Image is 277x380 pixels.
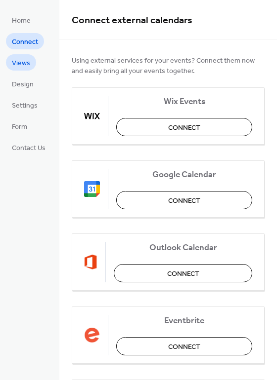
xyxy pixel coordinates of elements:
[168,123,200,133] span: Connect
[116,316,252,326] span: Eventbrite
[6,54,36,71] a: Views
[6,118,33,134] a: Form
[12,143,46,153] span: Contact Us
[12,16,31,26] span: Home
[116,337,252,355] button: Connect
[12,79,34,90] span: Design
[12,58,30,69] span: Views
[84,254,97,270] img: outlook
[6,33,44,49] a: Connect
[114,243,252,253] span: Outlook Calendar
[116,170,252,180] span: Google Calendar
[6,97,44,113] a: Settings
[114,264,252,282] button: Connect
[84,327,100,343] img: eventbrite
[116,97,252,107] span: Wix Events
[116,118,252,136] button: Connect
[84,108,100,124] img: wix
[167,269,199,279] span: Connect
[72,56,265,76] span: Using external services for your events? Connect them now and easily bring all your events together.
[6,139,51,155] a: Contact Us
[12,122,27,132] span: Form
[12,37,38,47] span: Connect
[72,11,192,30] span: Connect external calendars
[116,191,252,209] button: Connect
[168,342,200,352] span: Connect
[6,12,37,28] a: Home
[84,181,100,197] img: google
[6,76,40,92] a: Design
[12,101,38,111] span: Settings
[168,196,200,206] span: Connect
